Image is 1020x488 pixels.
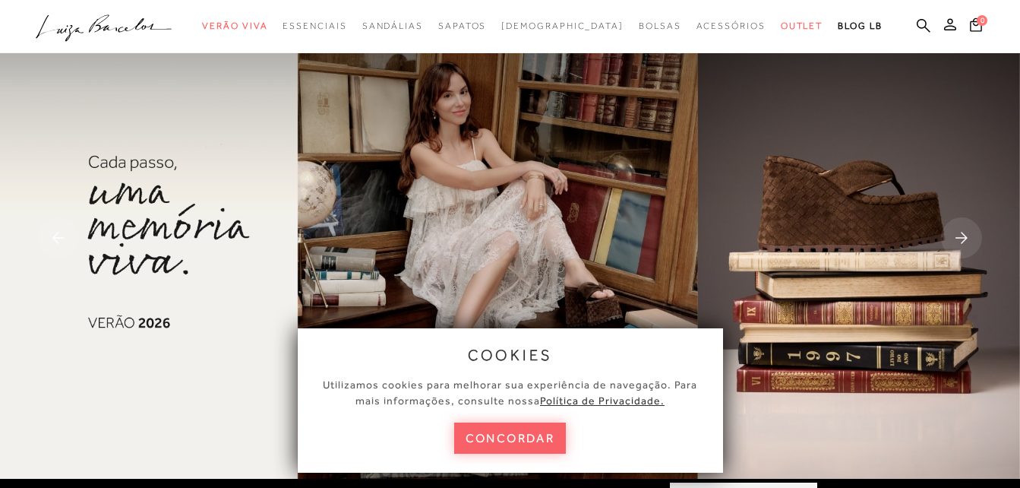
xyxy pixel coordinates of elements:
span: Bolsas [639,21,681,31]
span: Sapatos [438,21,486,31]
span: BLOG LB [838,21,882,31]
a: noSubCategoriesText [781,12,823,40]
a: noSubCategoriesText [283,12,346,40]
span: 0 [977,15,987,26]
a: noSubCategoriesText [202,12,267,40]
span: cookies [468,347,553,363]
span: Acessórios [696,21,766,31]
span: Sandálias [362,21,423,31]
span: Essenciais [283,21,346,31]
a: noSubCategoriesText [501,12,624,40]
a: noSubCategoriesText [438,12,486,40]
a: noSubCategoriesText [696,12,766,40]
a: Política de Privacidade. [540,395,665,407]
button: 0 [965,17,987,37]
span: Outlet [781,21,823,31]
a: noSubCategoriesText [362,12,423,40]
span: Verão Viva [202,21,267,31]
a: noSubCategoriesText [639,12,681,40]
button: concordar [454,423,567,454]
span: Utilizamos cookies para melhorar sua experiência de navegação. Para mais informações, consulte nossa [323,379,697,407]
a: BLOG LB [838,12,882,40]
span: [DEMOGRAPHIC_DATA] [501,21,624,31]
